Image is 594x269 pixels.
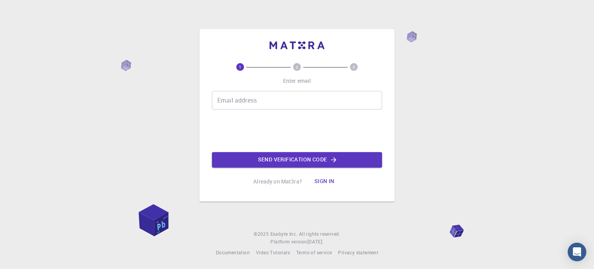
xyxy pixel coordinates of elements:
[283,77,311,85] p: Enter email
[270,238,307,246] span: Platform version
[296,64,298,70] text: 2
[212,152,382,168] button: Send verification code
[216,249,250,257] a: Documentation
[307,238,324,245] span: [DATE] .
[299,230,340,238] span: All rights reserved.
[308,174,341,189] button: Sign in
[256,249,290,257] a: Video Tutorials
[270,231,297,237] span: Exabyte Inc.
[256,249,290,255] span: Video Tutorials
[216,249,250,255] span: Documentation
[307,238,324,246] a: [DATE].
[238,116,356,146] iframe: reCAPTCHA
[568,243,586,261] div: Open Intercom Messenger
[353,64,355,70] text: 3
[338,249,378,255] span: Privacy statement
[270,230,297,238] a: Exabyte Inc.
[296,249,332,257] a: Terms of service
[253,178,302,185] p: Already on Mat3ra?
[296,249,332,255] span: Terms of service
[254,230,270,238] span: © 2025
[239,64,241,70] text: 1
[338,249,378,257] a: Privacy statement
